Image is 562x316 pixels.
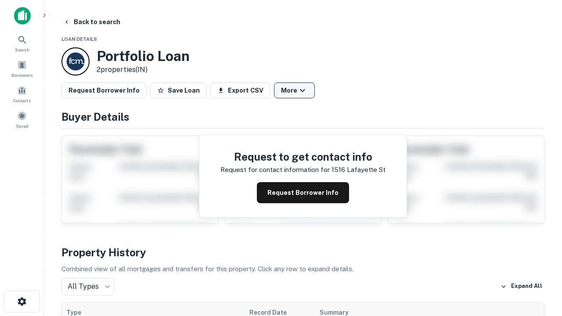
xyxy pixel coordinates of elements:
span: Contacts [13,97,31,104]
p: 2 properties (IN) [97,65,190,75]
div: All Types [61,278,114,295]
a: Saved [3,108,41,131]
span: Borrowers [11,72,32,79]
h3: Portfolio Loan [97,48,190,65]
button: Request Borrower Info [61,83,147,98]
iframe: Chat Widget [518,218,562,260]
img: capitalize-icon.png [14,7,31,25]
h4: Request to get contact info [220,149,385,165]
span: Saved [16,122,29,129]
span: Loan Details [61,36,97,42]
button: Expand All [498,280,544,293]
button: Request Borrower Info [257,182,349,203]
h4: Property History [61,244,544,260]
span: Search [15,46,29,53]
p: Request for contact information for [220,165,330,175]
button: More [274,83,315,98]
a: Borrowers [3,57,41,80]
a: Contacts [3,82,41,106]
a: Search [3,31,41,55]
p: 1516 lafayette st [331,165,385,175]
button: Back to search [60,14,124,30]
button: Export CSV [210,83,270,98]
button: Save Loan [150,83,207,98]
p: Combined view of all mortgages and transfers for this property. Click any row to expand details. [61,264,544,274]
h4: Buyer Details [61,109,544,125]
